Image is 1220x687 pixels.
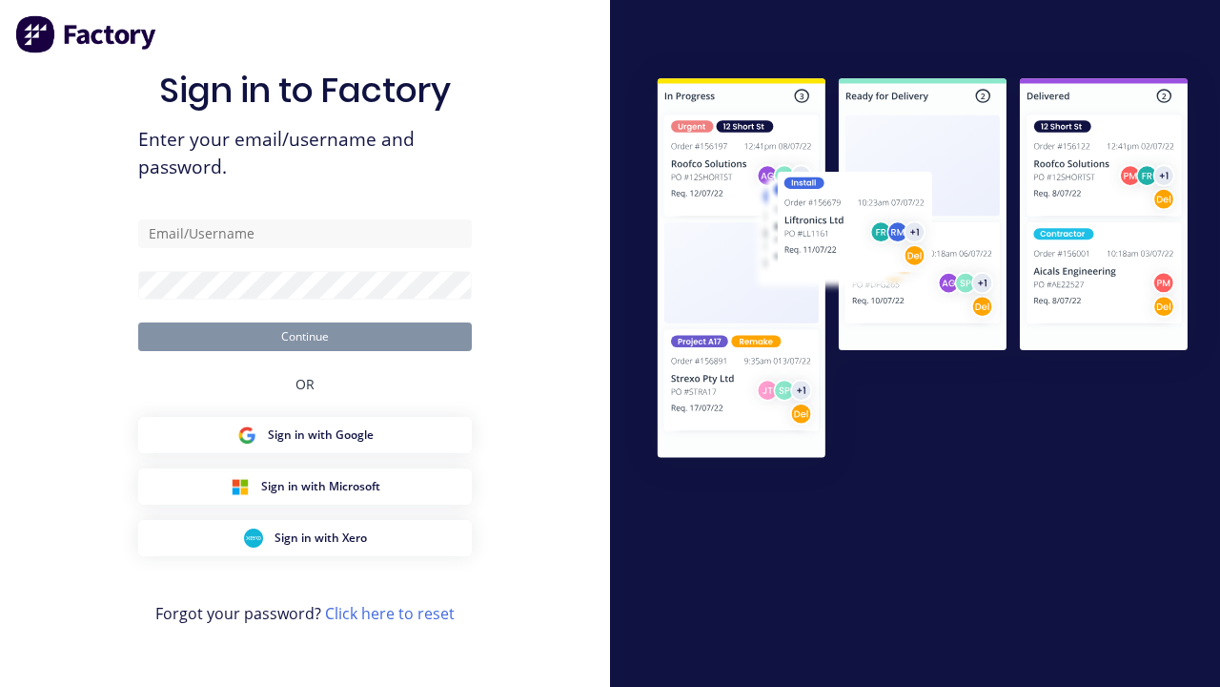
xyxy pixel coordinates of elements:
button: Microsoft Sign inSign in with Microsoft [138,468,472,505]
span: Sign in with Xero [274,530,367,547]
span: Enter your email/username and password. [138,126,472,181]
span: Sign in with Google [268,427,374,444]
img: Sign in [625,49,1220,492]
img: Xero Sign in [244,529,263,548]
button: Google Sign inSign in with Google [138,417,472,453]
h1: Sign in to Factory [159,70,451,111]
button: Continue [138,323,472,351]
img: Microsoft Sign in [231,477,250,496]
img: Factory [15,15,158,53]
input: Email/Username [138,219,472,248]
span: Sign in with Microsoft [261,478,380,495]
button: Xero Sign inSign in with Xero [138,520,472,556]
span: Forgot your password? [155,602,455,625]
a: Click here to reset [325,603,455,624]
div: OR [295,351,315,417]
img: Google Sign in [237,426,256,445]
